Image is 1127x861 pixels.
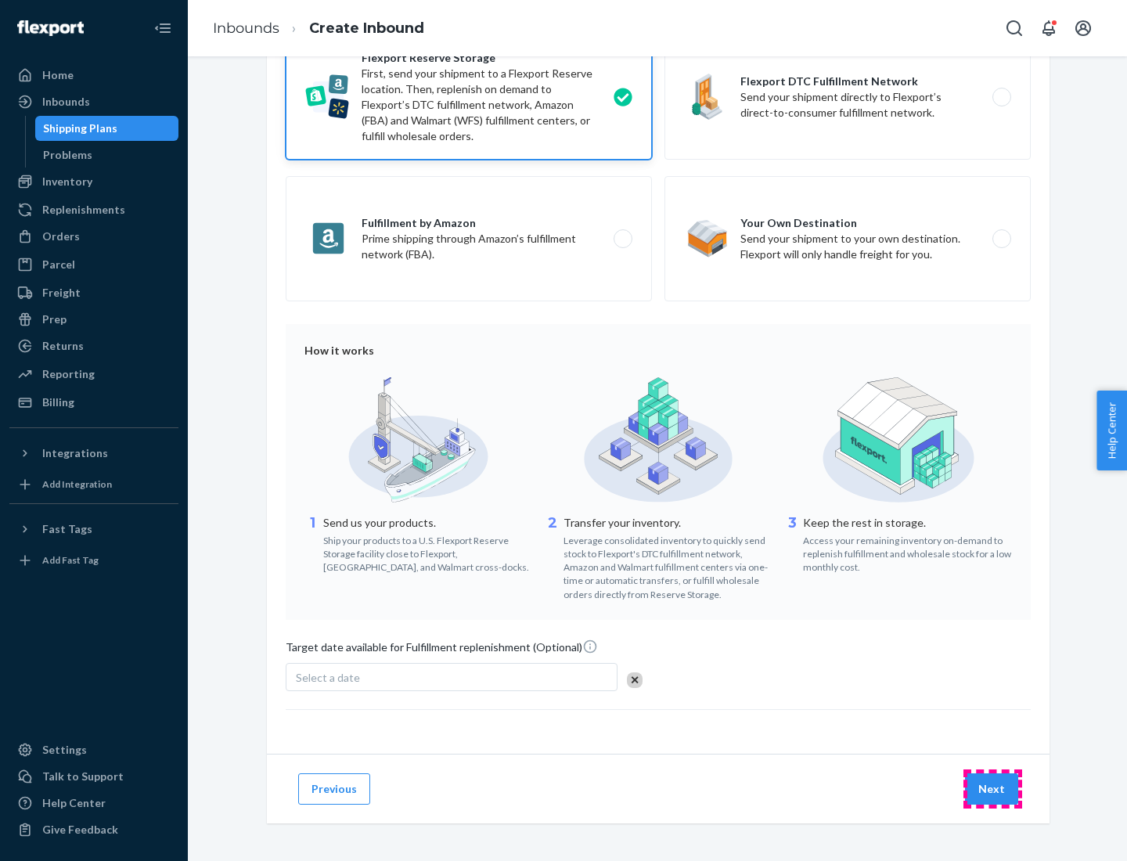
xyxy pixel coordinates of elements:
button: Close Navigation [147,13,178,44]
div: Help Center [42,795,106,811]
div: Leverage consolidated inventory to quickly send stock to Flexport's DTC fulfillment network, Amaz... [563,531,772,601]
a: Shipping Plans [35,116,179,141]
div: 1 [304,513,320,574]
a: Inbounds [213,20,279,37]
img: Flexport logo [17,20,84,36]
div: Orders [42,229,80,244]
button: Give Feedback [9,817,178,842]
a: Parcel [9,252,178,277]
p: Send us your products. [323,515,532,531]
div: Inventory [42,174,92,189]
div: Parcel [42,257,75,272]
a: Talk to Support [9,764,178,789]
div: How it works [304,343,1012,358]
div: Inbounds [42,94,90,110]
div: Fast Tags [42,521,92,537]
a: Freight [9,280,178,305]
div: Prep [42,312,67,327]
a: Prep [9,307,178,332]
div: Talk to Support [42,769,124,784]
a: Help Center [9,791,178,816]
p: Keep the rest in storage. [803,515,1012,531]
a: Returns [9,333,178,358]
button: Integrations [9,441,178,466]
a: Settings [9,737,178,762]
a: Add Integration [9,472,178,497]
a: Inbounds [9,89,178,114]
button: Open account menu [1068,13,1099,44]
div: Add Integration [42,477,112,491]
button: Open Search Box [999,13,1030,44]
div: Reporting [42,366,95,382]
div: Settings [42,742,87,758]
div: Ship your products to a U.S. Flexport Reserve Storage facility close to Flexport, [GEOGRAPHIC_DAT... [323,531,532,574]
div: Replenishments [42,202,125,218]
div: 2 [545,513,560,601]
div: Access your remaining inventory on-demand to replenish fulfillment and wholesale stock for a low ... [803,531,1012,574]
div: Add Fast Tag [42,553,99,567]
div: 3 [784,513,800,574]
a: Add Fast Tag [9,548,178,573]
a: Inventory [9,169,178,194]
span: Target date available for Fulfillment replenishment (Optional) [286,639,598,661]
div: Returns [42,338,84,354]
div: Billing [42,394,74,410]
button: Previous [298,773,370,805]
button: Fast Tags [9,517,178,542]
button: Help Center [1096,391,1127,470]
button: Open notifications [1033,13,1064,44]
ol: breadcrumbs [200,5,437,52]
div: Problems [43,147,92,163]
a: Home [9,63,178,88]
a: Create Inbound [309,20,424,37]
a: Replenishments [9,197,178,222]
a: Billing [9,390,178,415]
div: Give Feedback [42,822,118,838]
div: Home [42,67,74,83]
div: Freight [42,285,81,301]
div: Shipping Plans [43,121,117,136]
a: Reporting [9,362,178,387]
a: Problems [35,142,179,168]
span: Select a date [296,671,360,684]
p: Transfer your inventory. [563,515,772,531]
div: Integrations [42,445,108,461]
button: Next [965,773,1018,805]
a: Orders [9,224,178,249]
